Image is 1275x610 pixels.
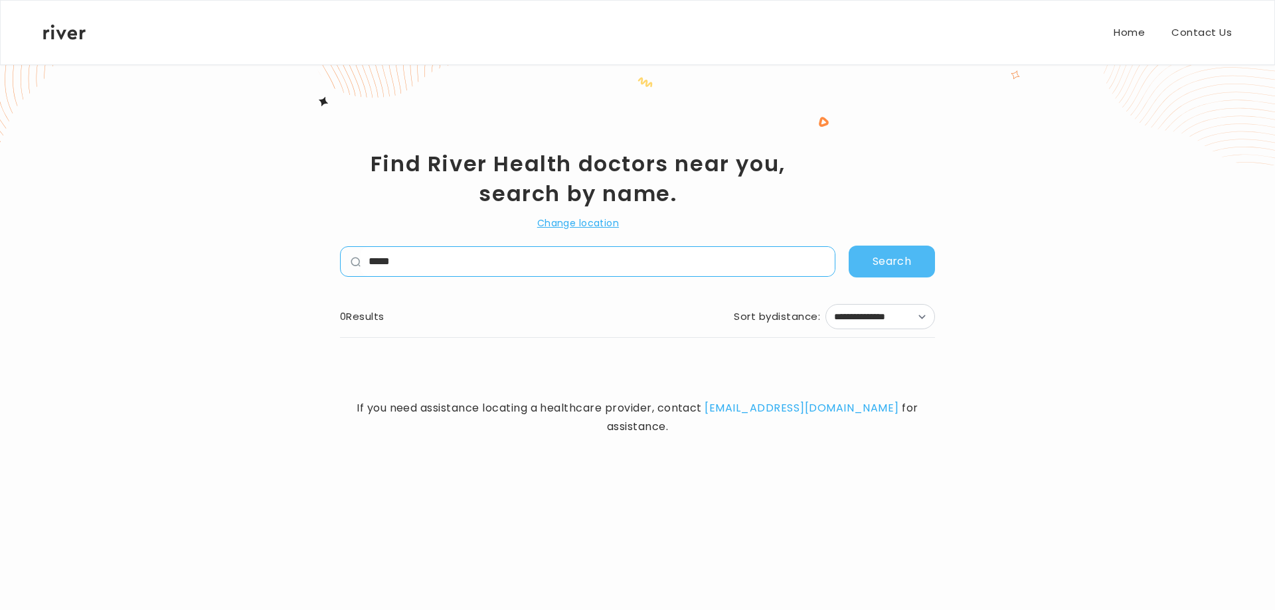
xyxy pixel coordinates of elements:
a: Contact Us [1171,23,1232,42]
a: Home [1114,23,1145,42]
div: 0 Results [340,307,384,326]
button: Change location [537,215,619,231]
div: Sort by : [734,307,820,326]
button: Search [849,246,935,277]
span: If you need assistance locating a healthcare provider, contact for assistance. [340,399,935,436]
a: [EMAIL_ADDRESS][DOMAIN_NAME] [705,400,898,416]
span: distance [772,307,818,326]
h1: Find River Health doctors near you, search by name. [340,149,816,208]
input: name [361,247,835,276]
